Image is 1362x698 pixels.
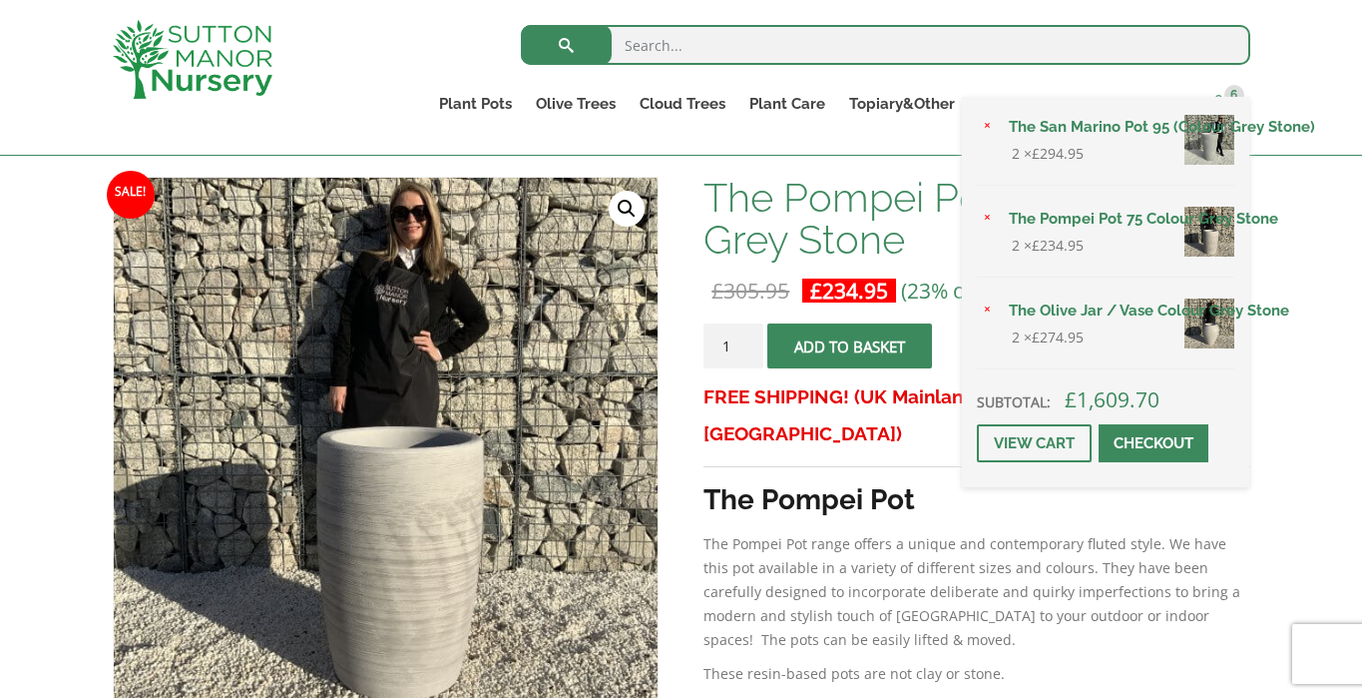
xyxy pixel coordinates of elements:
[1199,90,1250,118] a: 6
[1119,90,1199,118] a: Contact
[703,177,1249,261] h1: The Pompei Pot 75 Colour Grey Stone
[1032,236,1084,255] bdi: 234.95
[977,301,999,323] a: Remove The Olive Jar / Vase Colour Grey Stone from basket
[737,90,837,118] a: Plant Care
[977,424,1092,462] a: View cart
[1065,385,1159,413] bdi: 1,609.70
[1012,326,1084,349] span: 2 ×
[427,90,524,118] a: Plant Pots
[997,296,1234,326] a: The Olive Jar / Vase Colour Grey Stone
[628,90,737,118] a: Cloud Trees
[1012,142,1084,166] span: 2 ×
[609,191,645,227] a: View full-screen image gallery
[703,662,1249,686] p: These resin-based pots are not clay or stone.
[901,277,986,305] span: (23% off)
[1035,90,1119,118] a: Delivery
[1032,328,1040,347] span: £
[1032,328,1084,347] bdi: 274.95
[977,392,1051,411] strong: Subtotal:
[1065,385,1077,413] span: £
[967,90,1035,118] a: About
[107,171,155,219] span: Sale!
[1184,207,1234,257] img: The Pompei Pot 75 Colour Grey Stone
[810,277,822,305] span: £
[113,20,272,99] img: logo
[1032,144,1040,163] span: £
[703,324,763,368] input: Product quantity
[1032,144,1084,163] bdi: 294.95
[837,90,967,118] a: Topiary&Other
[977,117,999,139] a: Remove The San Marino Pot 95 (Colour Grey Stone) from basket
[703,483,915,516] strong: The Pompei Pot
[1224,85,1244,105] span: 6
[1184,299,1234,349] img: The Olive Jar / Vase Colour Grey Stone
[703,532,1249,652] p: The Pompei Pot range offers a unique and contemporary fluted style. We have this pot available in...
[767,324,932,368] button: Add to basket
[1032,236,1040,255] span: £
[524,90,628,118] a: Olive Trees
[711,277,789,305] bdi: 305.95
[810,277,888,305] bdi: 234.95
[1012,234,1084,258] span: 2 ×
[1184,115,1234,165] img: The San Marino Pot 95 (Colour Grey Stone)
[703,378,1249,452] h3: FREE SHIPPING! (UK Mainland & covering parts of [GEOGRAPHIC_DATA])
[1099,424,1208,462] a: Checkout
[977,209,999,231] a: Remove The Pompei Pot 75 Colour Grey Stone from basket
[521,25,1250,65] input: Search...
[711,277,723,305] span: £
[997,204,1234,234] a: The Pompei Pot 75 Colour Grey Stone
[997,112,1234,142] a: The San Marino Pot 95 (Colour Grey Stone)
